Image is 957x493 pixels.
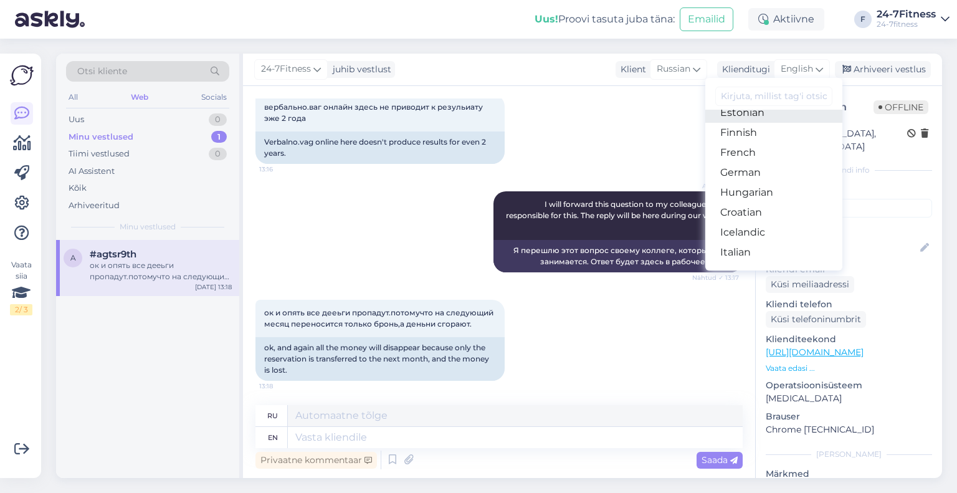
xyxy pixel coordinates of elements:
p: Chrome [TECHNICAL_ID] [766,423,932,436]
span: 13:16 [259,165,306,174]
span: AI Assistent [692,181,739,191]
div: en [268,427,278,448]
div: Küsi telefoninumbrit [766,311,866,328]
span: Minu vestlused [120,221,176,232]
img: Askly Logo [10,64,34,87]
span: Saada [702,454,738,466]
a: German [705,163,842,183]
a: Finnish [705,123,842,143]
span: вербально.ваг онлайн здесь не приводит к резульиату эже 2 года [264,102,485,123]
div: Küsi meiliaadressi [766,276,854,293]
div: AI Assistent [69,165,115,178]
p: Vaata edasi ... [766,363,932,374]
a: French [705,143,842,163]
div: Minu vestlused [69,131,133,143]
p: [MEDICAL_DATA] [766,392,932,405]
div: juhib vestlust [328,63,391,76]
div: 1 [211,131,227,143]
span: 24-7Fitness [261,62,311,76]
span: a [70,253,76,262]
p: Kliendi telefon [766,298,932,311]
div: Klient [616,63,646,76]
span: Nähtud ✓ 13:17 [692,273,739,282]
b: Uus! [535,13,558,25]
span: ок и опять все дееьги пропадут.потомучто на следующий месяц переносится только бронь,а деньни сго... [264,308,495,328]
div: ok, and again all the money will disappear because only the reservation is transferred to the nex... [255,337,505,381]
a: Croatian [705,203,842,223]
div: F [854,11,872,28]
div: Web [128,89,151,105]
div: Proovi tasuta juba täna: [535,12,675,27]
a: Icelandic [705,223,842,242]
span: I will forward this question to my colleague, who is responsible for this. The reply will be here... [506,199,736,231]
p: Klienditeekond [766,333,932,346]
div: [PERSON_NAME] [766,449,932,460]
div: Socials [199,89,229,105]
div: Arhiveeri vestlus [835,61,931,78]
div: 0 [209,148,227,160]
span: Otsi kliente [77,65,127,78]
input: Lisa tag [766,199,932,218]
div: Verbalno.vag online here doesn't produce results for even 2 years. [255,132,505,164]
a: Estonian [705,103,842,123]
span: Russian [657,62,690,76]
p: Kliendi email [766,263,932,276]
div: 24-7fitness [877,19,936,29]
div: 0 [209,113,227,126]
div: Kõik [69,182,87,194]
div: 24-7Fitness [877,9,936,19]
div: Kliendi info [766,165,932,176]
span: 13:18 [259,381,306,391]
div: [DATE] 13:18 [195,282,232,292]
div: Uus [69,113,84,126]
div: ок и опять все дееьги пропадут.потомучто на следующий месяц переносится только бронь,а деньни сго... [90,260,232,282]
button: Emailid [680,7,733,31]
div: Я перешлю этот вопрос своему коллеге, который этим занимается. Ответ будет здесь в рабочее время. [493,240,743,272]
div: 2 / 3 [10,304,32,315]
a: Hungarian [705,183,842,203]
div: All [66,89,80,105]
p: Kliendi tag'id [766,183,932,196]
input: Lisa nimi [766,241,918,255]
span: English [781,62,813,76]
p: Brauser [766,410,932,423]
div: ru [267,405,278,426]
div: Klienditugi [717,63,770,76]
div: Vaata siia [10,259,32,315]
span: #agtsr9th [90,249,136,260]
a: [URL][DOMAIN_NAME] [766,347,864,358]
a: Japanese [705,262,842,282]
div: Arhiveeritud [69,199,120,212]
p: Kliendi nimi [766,223,932,236]
input: Kirjuta, millist tag'i otsid [715,87,832,106]
span: Offline [874,100,928,114]
div: Tiimi vestlused [69,148,130,160]
a: Italian [705,242,842,262]
p: Märkmed [766,467,932,481]
a: 24-7Fitness24-7fitness [877,9,950,29]
p: Operatsioonisüsteem [766,379,932,392]
div: Privaatne kommentaar [255,452,377,469]
div: Aktiivne [748,8,824,31]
